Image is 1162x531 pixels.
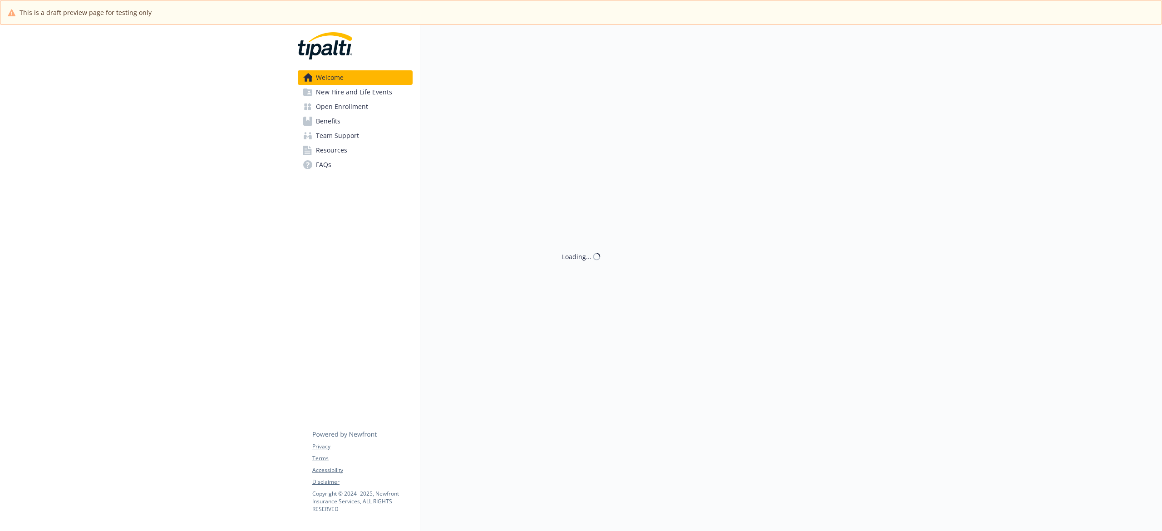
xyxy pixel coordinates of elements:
a: Privacy [312,442,412,451]
span: Resources [316,143,347,157]
a: Disclaimer [312,478,412,486]
p: Copyright © 2024 - 2025 , Newfront Insurance Services, ALL RIGHTS RESERVED [312,490,412,513]
span: Benefits [316,114,340,128]
span: Team Support [316,128,359,143]
a: Accessibility [312,466,412,474]
a: Terms [312,454,412,462]
a: New Hire and Life Events [298,85,413,99]
span: FAQs [316,157,331,172]
span: Welcome [316,70,344,85]
a: Resources [298,143,413,157]
a: Open Enrollment [298,99,413,114]
a: FAQs [298,157,413,172]
div: Loading... [562,252,591,261]
a: Welcome [298,70,413,85]
span: Open Enrollment [316,99,368,114]
a: Team Support [298,128,413,143]
span: New Hire and Life Events [316,85,392,99]
span: This is a draft preview page for testing only [20,8,152,17]
a: Benefits [298,114,413,128]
